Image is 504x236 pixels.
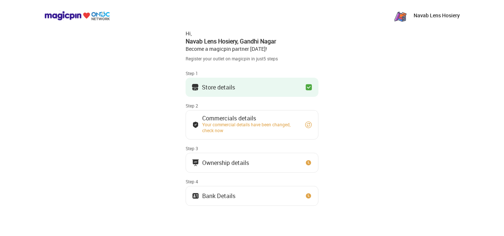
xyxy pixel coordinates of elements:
[414,12,460,19] p: Navab Lens Hosiery
[44,11,110,21] img: ondc-logo-new-small.8a59708e.svg
[186,153,318,173] button: Ownership details
[202,121,298,133] div: Your commercial details have been changed, check now
[393,8,408,23] img: zN8eeJ7_1yFC7u6ROh_yaNnuSMByXp4ytvKet0ObAKR-3G77a2RQhNqTzPi8_o_OMQ7Yu_PgX43RpeKyGayj_rdr-Pw
[305,159,312,166] img: clock_icon_new.67dbf243.svg
[186,56,318,62] div: Register your outlet on magicpin in just 5 steps
[202,116,298,120] div: Commercials details
[186,186,318,206] button: Bank Details
[202,85,235,89] div: Store details
[186,179,318,184] div: Step 4
[186,145,318,151] div: Step 3
[192,159,199,166] img: commercials_icon.983f7837.svg
[186,70,318,76] div: Step 1
[186,30,318,53] div: Hi, Become a magicpin partner [DATE]!
[305,192,312,200] img: clock_icon_new.67dbf243.svg
[305,84,313,91] img: checkbox_green.749048da.svg
[191,84,199,91] img: storeIcon.9b1f7264.svg
[192,121,199,128] img: bank_details_tick.fdc3558c.svg
[186,37,318,45] div: Navab Lens Hosiery , Gandhi Nagar
[186,110,318,140] button: Commercials detailsYour commercial details have been changed, check now
[186,103,318,109] div: Step 2
[305,121,312,128] img: refresh_circle.10b5a287.svg
[192,192,199,200] img: ownership_icon.37569ceb.svg
[186,78,318,97] button: Store details
[202,194,235,198] div: Bank Details
[202,161,249,165] div: Ownership details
